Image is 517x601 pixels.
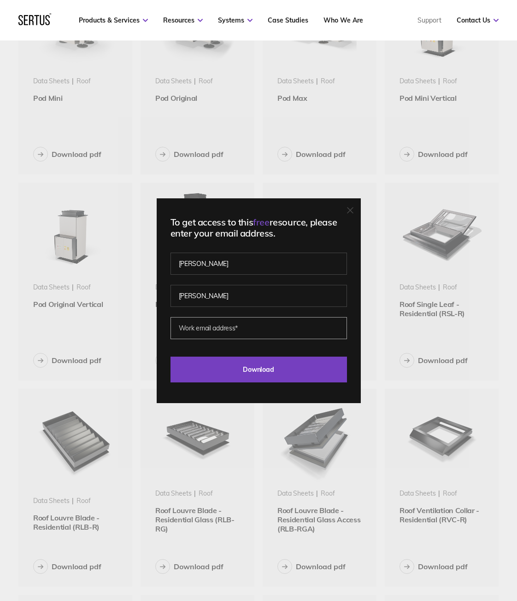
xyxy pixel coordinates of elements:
[218,16,253,24] a: Systems
[323,16,363,24] a: Who We Are
[351,494,517,601] iframe: Chat Widget
[79,16,148,24] a: Products & Services
[253,216,269,228] span: free
[268,16,308,24] a: Case Studies
[170,217,347,239] div: To get access to this resource, please enter your email address.
[417,16,441,24] a: Support
[170,253,347,275] input: First name*
[170,285,347,307] input: Last name*
[457,16,499,24] a: Contact Us
[170,357,347,382] input: Download
[170,317,347,339] input: Work email address*
[163,16,203,24] a: Resources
